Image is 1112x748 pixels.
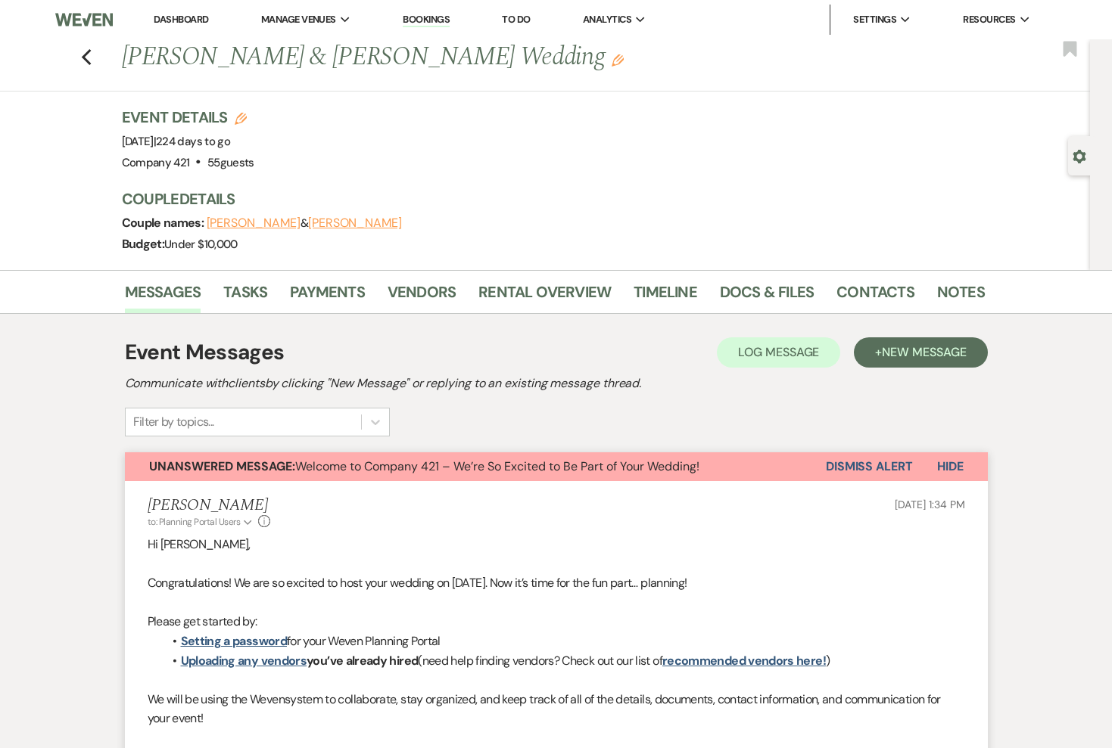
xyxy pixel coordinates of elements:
[826,653,830,669] span: )
[125,280,201,313] a: Messages
[149,458,699,474] span: Welcome to Company 421 – We’re So Excited to Be Part of Your Wedding!
[290,280,365,313] a: Payments
[913,452,988,481] button: Hide
[181,653,419,669] strong: you’ve already hired
[717,337,840,368] button: Log Message
[388,280,456,313] a: Vendors
[738,344,819,360] span: Log Message
[122,155,190,170] span: Company 421
[583,12,631,27] span: Analytics
[662,653,826,669] a: recommended vendors here!
[826,452,913,481] button: Dismiss Alert
[478,280,611,313] a: Rental Overview
[853,12,896,27] span: Settings
[308,217,402,229] button: [PERSON_NAME]
[937,280,985,313] a: Notes
[418,653,662,669] span: (need help finding vendors? Check out our list of
[122,134,231,149] span: [DATE]
[634,280,697,313] a: Timeline
[122,107,254,128] h3: Event Details
[612,53,624,67] button: Edit
[148,515,255,529] button: to: Planning Portal Users
[836,280,914,313] a: Contacts
[55,4,112,36] img: Weven Logo
[122,236,165,252] span: Budget:
[133,413,214,431] div: Filter by topics...
[963,12,1015,27] span: Resources
[148,691,285,707] span: We will be using the Weven
[125,374,988,393] h2: Communicate with clients by clicking "New Message" or replying to an existing message thread.
[181,653,307,669] a: Uploading any vendors
[287,633,441,649] span: for your Weven Planning Portal
[882,344,966,360] span: New Message
[1073,148,1086,163] button: Open lead details
[154,134,230,149] span: |
[164,237,238,252] span: Under $10,000
[149,458,295,474] strong: Unanswered Message:
[181,633,287,649] a: Setting a password
[403,13,450,27] a: Bookings
[502,13,530,26] a: To Do
[122,215,207,231] span: Couple names:
[148,691,941,727] span: system to collaborate, stay organized, and keep track of all of the details, documents, contact i...
[895,498,964,511] span: [DATE] 1:34 PM
[223,280,267,313] a: Tasks
[148,516,241,528] span: to: Planning Portal Users
[122,188,970,210] h3: Couple Details
[207,217,301,229] button: [PERSON_NAME]
[937,458,964,474] span: Hide
[148,575,687,591] span: Congratulations! We are so excited to host your wedding on [DATE]. Now it’s time for the fun part...
[207,155,254,170] span: 55 guests
[854,337,987,368] button: +New Message
[156,134,230,149] span: 224 days to go
[148,496,271,515] h5: [PERSON_NAME]
[125,337,285,368] h1: Event Messages
[148,536,251,552] span: Hi [PERSON_NAME],
[207,216,402,231] span: &
[148,613,257,629] span: Please get started by:
[261,12,336,27] span: Manage Venues
[125,452,826,481] button: Unanswered Message:Welcome to Company 421 – We’re So Excited to Be Part of Your Wedding!
[122,39,800,76] h1: [PERSON_NAME] & [PERSON_NAME] Wedding
[154,13,208,26] a: Dashboard
[720,280,814,313] a: Docs & Files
